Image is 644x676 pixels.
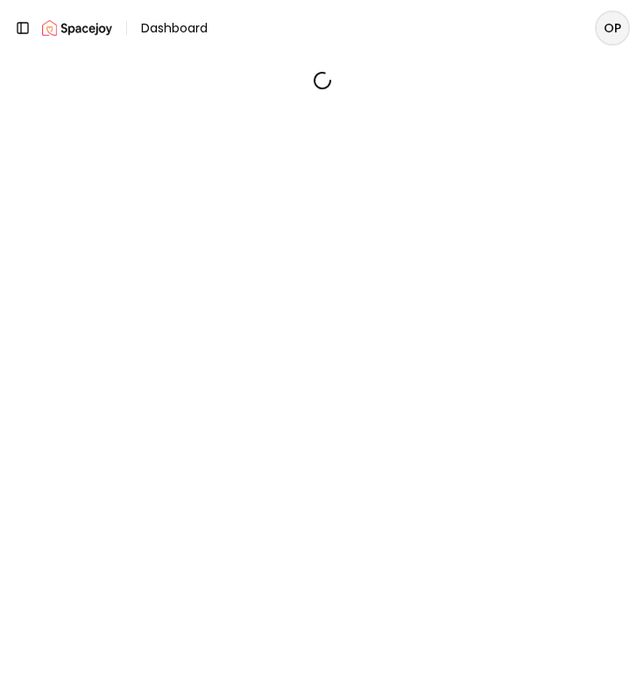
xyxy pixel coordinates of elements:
[42,11,112,46] img: Spacejoy Logo
[597,12,628,44] span: OP
[141,19,208,37] span: Dashboard
[42,11,112,46] a: Spacejoy
[595,11,630,46] button: OP
[141,19,208,37] nav: breadcrumb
